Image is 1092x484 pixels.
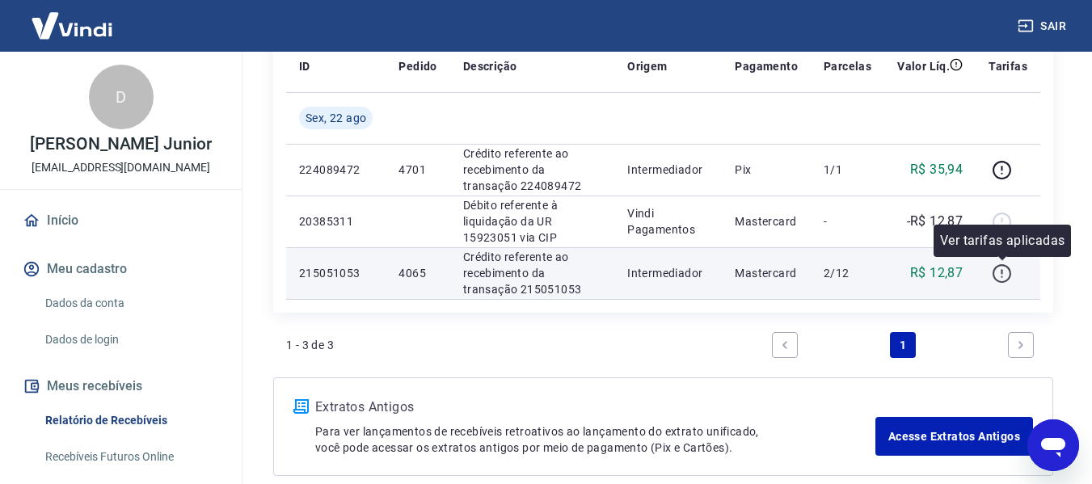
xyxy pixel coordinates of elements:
[735,265,798,281] p: Mastercard
[627,265,709,281] p: Intermediador
[910,160,963,179] p: R$ 35,94
[19,368,222,404] button: Meus recebíveis
[398,58,436,74] p: Pedido
[39,404,222,437] a: Relatório de Recebíveis
[30,136,212,153] p: [PERSON_NAME] Junior
[19,203,222,238] a: Início
[772,332,798,358] a: Previous page
[286,337,334,353] p: 1 - 3 de 3
[19,251,222,287] button: Meu cadastro
[299,162,373,178] p: 224089472
[627,58,667,74] p: Origem
[824,162,871,178] p: 1/1
[39,440,222,473] a: Recebíveis Futuros Online
[824,213,871,229] p: -
[627,205,709,238] p: Vindi Pagamentos
[910,263,963,283] p: R$ 12,87
[39,287,222,320] a: Dados da conta
[940,231,1065,250] p: Ver tarifas aplicadas
[299,213,373,229] p: 20385311
[299,58,310,74] p: ID
[463,249,601,297] p: Crédito referente ao recebimento da transação 215051053
[875,417,1033,456] a: Acesse Extratos Antigos
[890,332,916,358] a: Page 1 is your current page
[315,398,875,417] p: Extratos Antigos
[1027,419,1079,471] iframe: Botão para abrir a janela de mensagens
[765,326,1040,364] ul: Pagination
[463,197,601,246] p: Débito referente à liquidação da UR 15923051 via CIP
[32,159,210,176] p: [EMAIL_ADDRESS][DOMAIN_NAME]
[39,323,222,356] a: Dados de login
[463,58,517,74] p: Descrição
[735,58,798,74] p: Pagamento
[398,265,436,281] p: 4065
[897,58,950,74] p: Valor Líq.
[824,58,871,74] p: Parcelas
[627,162,709,178] p: Intermediador
[735,162,798,178] p: Pix
[299,265,373,281] p: 215051053
[89,65,154,129] div: D
[735,213,798,229] p: Mastercard
[1014,11,1073,41] button: Sair
[315,423,875,456] p: Para ver lançamentos de recebíveis retroativos ao lançamento do extrato unificado, você pode aces...
[824,265,871,281] p: 2/12
[1008,332,1034,358] a: Next page
[19,1,124,50] img: Vindi
[306,110,366,126] span: Sex, 22 ago
[398,162,436,178] p: 4701
[907,212,963,231] p: -R$ 12,87
[989,58,1027,74] p: Tarifas
[463,145,601,194] p: Crédito referente ao recebimento da transação 224089472
[293,399,309,414] img: ícone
